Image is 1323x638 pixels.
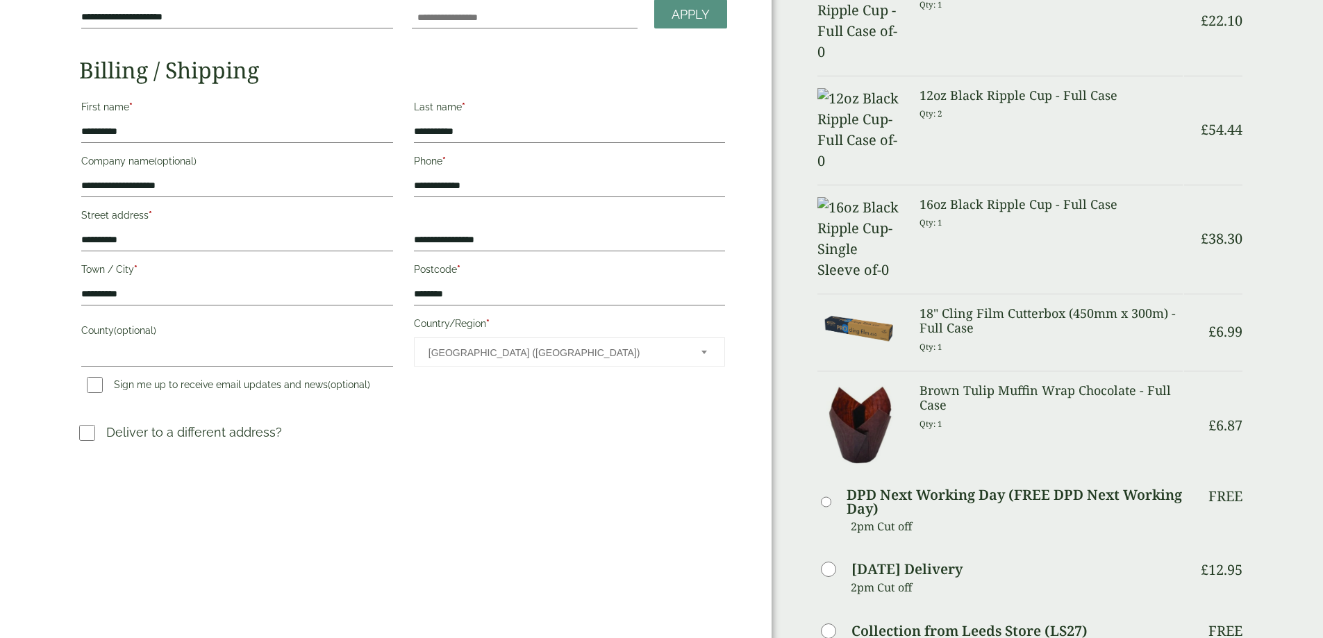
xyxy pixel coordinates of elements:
[1208,416,1242,435] bdi: 6.87
[851,516,1182,537] p: 2pm Cut off
[920,217,942,228] small: Qty: 1
[817,197,902,280] img: 16oz Black Ripple Cup-Single Sleeve of-0
[920,88,1183,103] h3: 12oz Black Ripple Cup - Full Case
[81,321,392,344] label: County
[486,318,490,329] abbr: required
[920,197,1183,212] h3: 16oz Black Ripple Cup - Full Case
[920,383,1183,413] h3: Brown Tulip Muffin Wrap Chocolate - Full Case
[154,156,197,167] span: (optional)
[114,325,156,336] span: (optional)
[414,314,725,337] label: Country/Region
[920,342,942,352] small: Qty: 1
[79,57,727,83] h2: Billing / Shipping
[106,423,282,442] p: Deliver to a different address?
[328,379,370,390] span: (optional)
[1208,322,1242,341] bdi: 6.99
[672,7,710,22] span: Apply
[1201,560,1242,579] bdi: 12.95
[129,101,133,112] abbr: required
[81,97,392,121] label: First name
[442,156,446,167] abbr: required
[817,88,902,171] img: 12oz Black Ripple Cup-Full Case of-0
[81,379,376,394] label: Sign me up to receive email updates and news
[81,151,392,175] label: Company name
[87,377,103,393] input: Sign me up to receive email updates and news(optional)
[920,419,942,429] small: Qty: 1
[414,260,725,283] label: Postcode
[920,306,1183,336] h3: 18" Cling Film Cutterbox (450mm x 300m) - Full Case
[1201,11,1242,30] bdi: 22.10
[851,624,1088,638] label: Collection from Leeds Store (LS27)
[134,264,138,275] abbr: required
[1201,11,1208,30] span: £
[428,338,683,367] span: United Kingdom (UK)
[1201,229,1242,248] bdi: 38.30
[81,205,392,229] label: Street address
[414,151,725,175] label: Phone
[847,488,1182,516] label: DPD Next Working Day (FREE DPD Next Working Day)
[1208,322,1216,341] span: £
[851,577,1182,598] p: 2pm Cut off
[149,210,152,221] abbr: required
[851,562,963,576] label: [DATE] Delivery
[462,101,465,112] abbr: required
[81,260,392,283] label: Town / City
[1201,560,1208,579] span: £
[414,97,725,121] label: Last name
[1201,229,1208,248] span: £
[920,108,942,119] small: Qty: 2
[1201,120,1208,139] span: £
[1208,416,1216,435] span: £
[1201,120,1242,139] bdi: 54.44
[457,264,460,275] abbr: required
[1208,488,1242,505] p: Free
[414,337,725,367] span: Country/Region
